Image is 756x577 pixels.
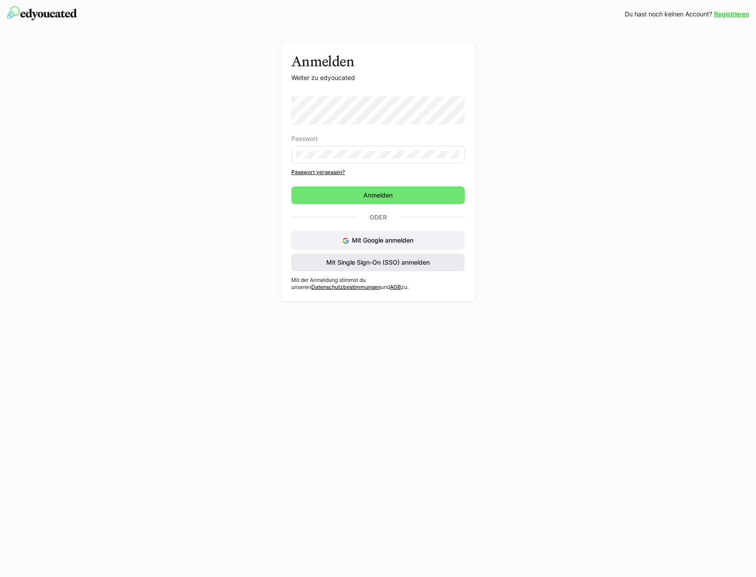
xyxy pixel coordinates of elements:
[325,258,431,267] span: Mit Single Sign-On (SSO) anmelden
[311,284,381,290] a: Datenschutzbestimmungen
[291,254,465,271] button: Mit Single Sign-On (SSO) anmelden
[390,284,401,290] a: AGB
[291,73,465,82] p: Weiter zu edyoucated
[352,236,413,244] span: Mit Google anmelden
[356,211,400,224] p: Oder
[625,10,712,19] span: Du hast noch keinen Account?
[714,10,749,19] a: Registrieren
[291,231,465,250] button: Mit Google anmelden
[291,277,465,291] p: Mit der Anmeldung stimmst du unseren und zu.
[291,169,465,176] a: Passwort vergessen?
[291,186,465,204] button: Anmelden
[362,191,394,200] span: Anmelden
[291,135,318,142] span: Passwort
[7,6,77,20] img: edyoucated
[291,53,465,70] h3: Anmelden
